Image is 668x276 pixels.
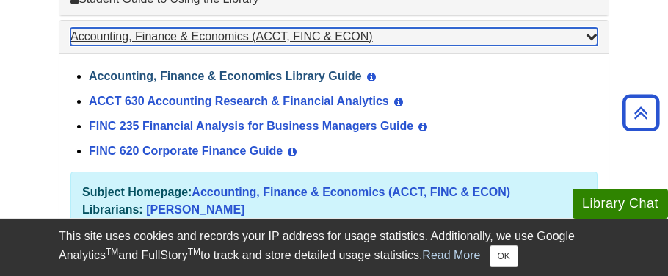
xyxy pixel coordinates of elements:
div: Accounting, Finance & Economics (ACCT, FINC & ECON) [59,53,609,245]
button: Close [490,245,518,267]
a: FINC 620 Corporate Finance Guide [89,145,283,157]
sup: TM [188,247,200,257]
a: [PERSON_NAME] [146,203,244,216]
div: This site uses cookies and records your IP address for usage statistics. Additionally, we use Goo... [59,228,609,267]
button: Library Chat [573,189,668,219]
strong: Subject Homepage: [82,186,192,198]
a: Accounting, Finance & Economics (ACCT, FINC & ECON) [192,186,510,198]
a: Back to Top [617,103,664,123]
a: Read More [422,249,480,261]
a: Accounting, Finance & Economics (ACCT, FINC & ECON) [70,28,598,46]
sup: TM [106,247,118,257]
a: ACCT 630 Accounting Research & Financial Analytics [89,95,389,107]
a: FINC 235 Financial Analysis for Business Managers Guide [89,120,413,132]
strong: Librarians: [82,203,143,216]
a: Accounting, Finance & Economics Library Guide [89,70,362,82]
